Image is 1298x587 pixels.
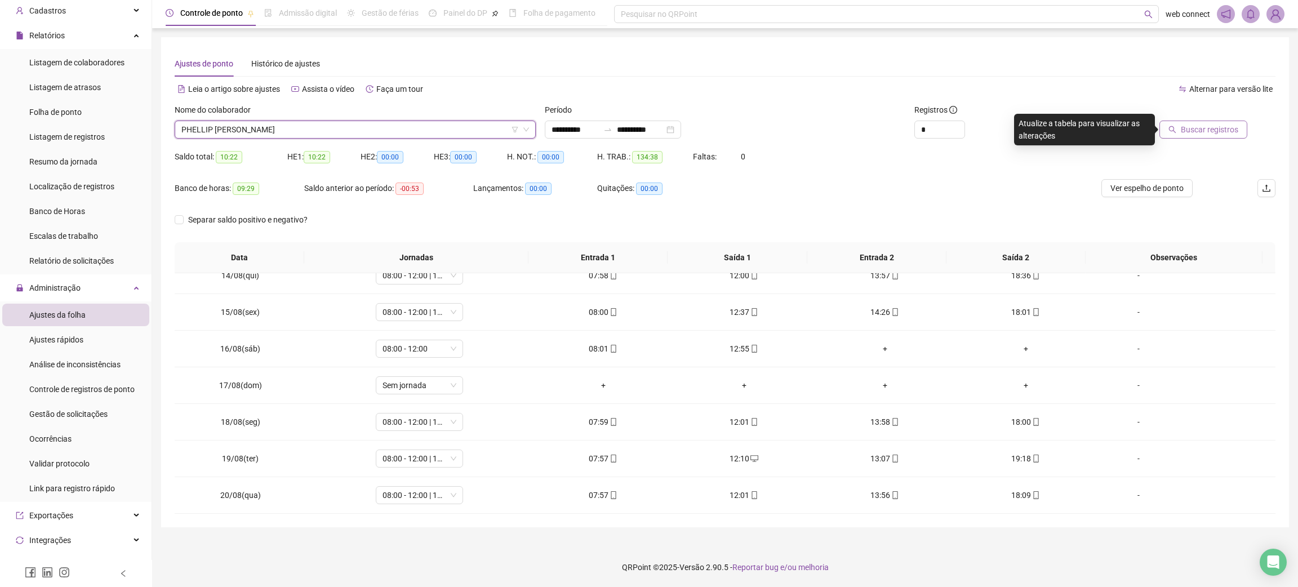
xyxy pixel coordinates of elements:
span: Alternar para versão lite [1189,85,1273,94]
span: down [523,126,530,133]
div: 18:01 [964,306,1087,318]
span: -00:53 [395,183,424,195]
span: 08:00 - 12:00 | 14:00 - 18:00 [383,413,456,430]
div: 14:26 [824,306,946,318]
th: Saída 1 [668,242,807,273]
span: Exportações [29,511,73,520]
div: HE 1: [287,150,361,163]
span: Ver espelho de ponto [1110,182,1184,194]
span: Controle de ponto [180,8,243,17]
span: mobile [608,491,617,499]
span: 16/08(sáb) [220,344,260,353]
div: 12:37 [683,306,806,318]
span: Sem jornada [383,377,456,394]
span: mobile [890,491,899,499]
div: + [824,379,946,392]
button: Ver espelho de ponto [1101,179,1193,197]
span: 14/08(qui) [221,271,259,280]
span: 0 [741,152,745,161]
label: Período [545,104,579,116]
span: 10:22 [304,151,330,163]
span: file [16,32,24,39]
div: 13:07 [824,452,946,465]
span: lock [16,284,24,292]
span: Folha de pagamento [523,8,595,17]
span: Relatório de solicitações [29,256,114,265]
div: Saldo total: [175,150,287,163]
span: mobile [608,455,617,463]
span: Relatórios [29,31,65,40]
div: - [1105,269,1172,282]
span: clock-circle [166,9,174,17]
span: Escalas de trabalho [29,232,98,241]
footer: QRPoint © 2025 - 2.90.5 - [152,548,1298,587]
div: 12:01 [683,489,806,501]
span: filter [512,126,518,133]
div: + [964,379,1087,392]
div: 07:57 [542,452,665,465]
span: 08:00 - 12:00 | 14:00 - 18:00 [383,267,456,284]
div: HE 2: [361,150,434,163]
span: mobile [890,418,899,426]
div: + [824,343,946,355]
span: Validar protocolo [29,459,90,468]
span: facebook [25,567,36,578]
span: file-done [264,9,272,17]
span: mobile [608,345,617,353]
span: sun [347,9,355,17]
div: 07:58 [542,269,665,282]
div: - [1105,379,1172,392]
div: HE 3: [434,150,507,163]
span: Leia o artigo sobre ajustes [188,85,280,94]
span: youtube [291,85,299,93]
span: export [16,512,24,519]
span: Faça um tour [376,85,423,94]
div: Banco de horas: [175,182,304,195]
span: info-circle [949,106,957,114]
div: 18:00 [964,416,1087,428]
span: 20/08(qua) [220,491,261,500]
span: sync [16,536,24,544]
span: Painel do DP [443,8,487,17]
span: Link para registro rápido [29,484,115,493]
span: 08:00 - 12:00 | 14:00 - 18:00 [383,304,456,321]
span: Versão [679,563,704,572]
span: Localização de registros [29,182,114,191]
span: mobile [890,455,899,463]
div: Atualize a tabela para visualizar as alterações [1014,114,1155,145]
span: Gestão de férias [362,8,419,17]
span: 134:38 [632,151,663,163]
span: 00:00 [377,151,403,163]
span: mobile [890,308,899,316]
div: - [1105,416,1172,428]
span: Observações [1095,251,1253,264]
span: Ajustes rápidos [29,335,83,344]
div: 13:57 [824,269,946,282]
span: linkedin [42,567,53,578]
span: Controle de registros de ponto [29,385,135,394]
span: pushpin [492,10,499,17]
div: 07:57 [542,489,665,501]
span: notification [1221,9,1231,19]
div: - [1105,306,1172,318]
span: mobile [608,308,617,316]
span: mobile [1031,455,1040,463]
span: Ajustes de ponto [175,59,233,68]
th: Data [175,242,304,273]
span: mobile [890,272,899,279]
label: Nome do colaborador [175,104,258,116]
th: Observações [1086,242,1263,273]
span: Separar saldo positivo e negativo? [184,214,312,226]
span: Cadastros [29,6,66,15]
span: 00:00 [636,183,663,195]
div: - [1105,343,1172,355]
div: 18:09 [964,489,1087,501]
th: Jornadas [304,242,528,273]
div: 18:36 [964,269,1087,282]
span: user-add [16,7,24,15]
div: H. NOT.: [507,150,597,163]
span: web connect [1166,8,1210,20]
th: Saída 2 [946,242,1086,273]
span: upload [1262,184,1271,193]
span: swap-right [603,125,612,134]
